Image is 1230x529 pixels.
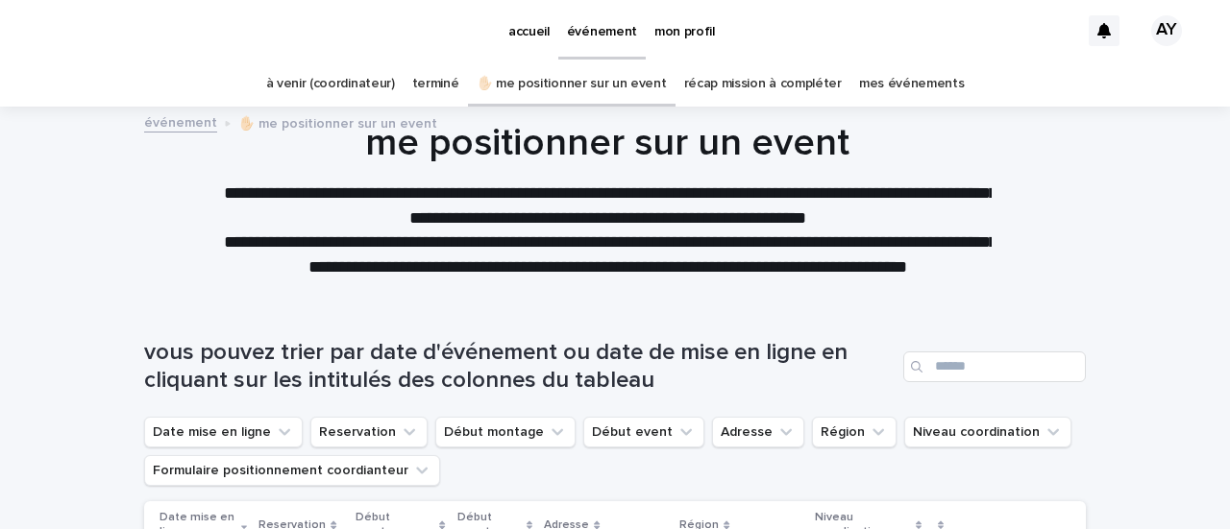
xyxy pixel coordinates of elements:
img: Ls34BcGeRexTGTNfXpUC [38,12,225,50]
button: Formulaire positionnement coordianteur [144,455,440,486]
a: ✋🏻 me positionner sur un event [477,61,667,107]
button: Région [812,417,897,447]
div: AY [1151,15,1182,46]
button: Adresse [712,417,804,447]
a: mes événements [859,61,965,107]
button: Niveau coordination [904,417,1071,447]
button: Début montage [435,417,576,447]
a: événement [144,110,217,132]
h1: me positionner sur un event [136,120,1078,166]
p: ✋🏻 me positionner sur un event [238,111,437,132]
a: récap mission à compléter [684,61,842,107]
a: terminé [412,61,459,107]
a: à venir (coordinateur) [266,61,395,107]
button: Reservation [310,417,428,447]
button: Début event [583,417,704,447]
button: Date mise en ligne [144,417,303,447]
input: Search [903,351,1086,382]
h1: vous pouvez trier par date d'événement ou date de mise en ligne en cliquant sur les intitulés des... [144,339,896,395]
